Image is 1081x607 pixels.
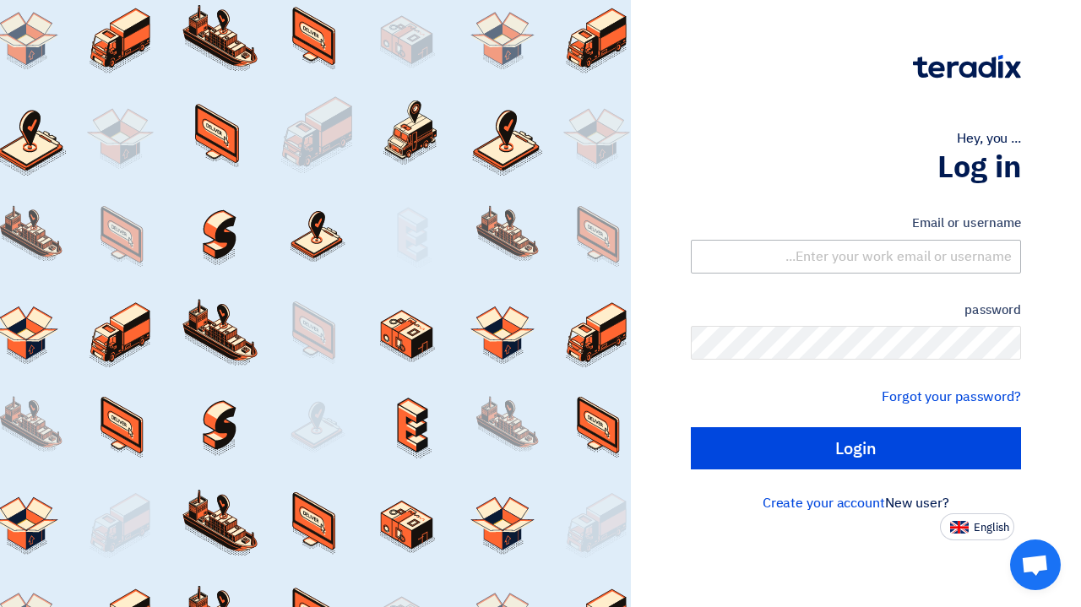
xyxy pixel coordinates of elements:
a: Open chat [1010,539,1061,590]
font: English [974,519,1009,535]
input: Enter your work email or username... [691,240,1021,274]
font: New user? [885,493,949,513]
button: English [940,513,1014,540]
input: Login [691,427,1021,469]
a: Forgot your password? [882,387,1021,407]
img: Teradix logo [913,55,1021,79]
img: en-US.png [950,521,969,534]
font: password [964,301,1021,319]
font: Hey, you ... [957,128,1021,149]
a: Create your account [763,493,885,513]
font: Log in [937,144,1021,190]
font: Email or username [912,214,1021,232]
